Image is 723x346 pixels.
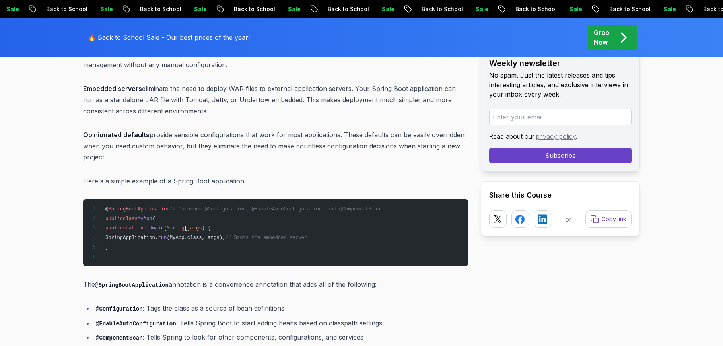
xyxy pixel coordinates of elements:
[469,5,495,13] p: Sale
[167,225,184,231] span: String
[105,216,123,222] span: public
[138,216,152,222] span: MyApp
[105,235,158,241] span: SpringApplication.
[489,148,632,163] button: Subscribe
[105,225,123,231] span: public
[152,216,155,222] span: {
[188,5,213,13] p: Sale
[140,225,152,231] span: void
[227,5,282,13] p: Back to School
[83,129,468,163] p: provide sensible configurations that work for most applications. These defaults can be easily ove...
[489,109,632,125] input: Enter your email
[375,5,401,13] p: Sale
[83,131,150,139] strong: Opinionated defaults
[93,332,468,343] li: : Tells Spring to look for other components, configurations, and services
[93,317,468,329] li: : Tells Spring Boot to start adding beans based on classpath settings
[108,206,169,212] span: SpringBootApplication
[489,58,632,69] h2: Weekly newsletter
[83,83,468,117] p: eliminate the need to deploy WAR files to external application servers. Your Spring Boot applicat...
[83,85,142,93] strong: Embedded servers
[105,245,108,250] span: }
[167,235,225,241] span: (MyApp.class, args);
[657,5,682,13] p: Sale
[123,216,138,222] span: class
[123,225,140,231] span: static
[83,279,468,290] p: The annotation is a convenience annotation that adds all of the following:
[489,70,632,99] p: No spam. Just the latest releases and tips, interesting articles, and exclusive interviews in you...
[105,254,108,260] span: }
[88,33,250,42] p: 🔥 Back to School Sale - Our best prices of the year!
[96,306,143,312] code: @Configuration
[585,210,632,228] button: Copy link
[96,321,176,327] code: @EnableAutoConfiguration
[321,5,375,13] p: Back to School
[602,215,626,223] p: Copy link
[489,132,632,141] p: Read about our .
[282,5,307,13] p: Sale
[105,206,108,212] span: @
[536,132,576,140] a: privacy policy
[158,235,167,241] span: run
[96,335,143,341] code: @ComponentScan
[225,235,307,241] span: // Boots the embedded server
[594,28,609,47] p: Grab Now
[164,225,167,231] span: (
[603,5,657,13] p: Back to School
[489,190,632,201] h2: Share this Course
[565,214,572,224] p: or
[563,5,589,13] p: Sale
[170,206,380,212] span: // Combines @Configuration, @EnableAutoConfiguration, and @ComponentScan
[95,282,169,288] code: @SpringBootApplication
[93,303,468,314] li: : Tags the class as a source of bean definitions
[134,5,188,13] p: Back to School
[83,175,468,187] p: Here's a simple example of a Spring Boot application:
[152,225,164,231] span: main
[509,5,563,13] p: Back to School
[190,225,202,231] span: args
[415,5,469,13] p: Back to School
[94,5,119,13] p: Sale
[184,225,190,231] span: []
[40,5,94,13] p: Back to School
[202,225,211,231] span: ) {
